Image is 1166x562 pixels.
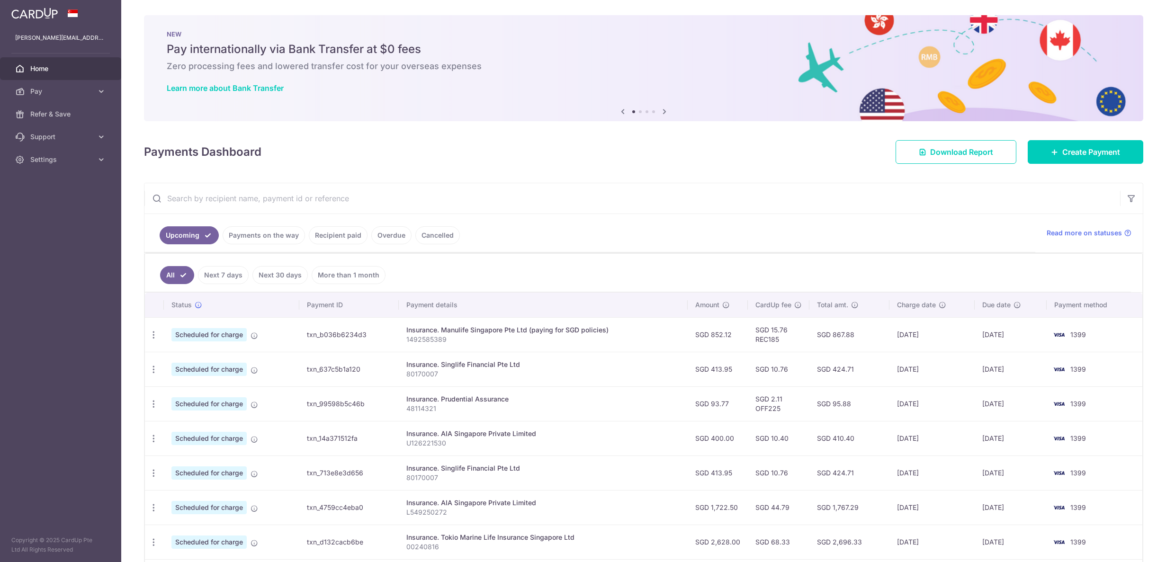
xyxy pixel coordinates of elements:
[1070,434,1086,442] span: 1399
[1070,503,1086,511] span: 1399
[688,386,748,421] td: SGD 93.77
[897,300,936,310] span: Charge date
[299,525,399,559] td: txn_d132cacb6be
[406,533,680,542] div: Insurance. Tokio Marine Life Insurance Singapore Ltd
[299,386,399,421] td: txn_99598b5c46b
[1049,467,1068,479] img: Bank Card
[688,352,748,386] td: SGD 413.95
[809,352,889,386] td: SGD 424.71
[15,33,106,43] p: [PERSON_NAME][EMAIL_ADDRESS][PERSON_NAME][DOMAIN_NAME]
[406,369,680,379] p: 80170007
[1047,228,1131,238] a: Read more on statuses
[299,293,399,317] th: Payment ID
[371,226,412,244] a: Overdue
[688,317,748,352] td: SGD 852.12
[748,490,809,525] td: SGD 44.79
[695,300,719,310] span: Amount
[30,87,93,96] span: Pay
[1049,502,1068,513] img: Bank Card
[11,8,58,19] img: CardUp
[688,525,748,559] td: SGD 2,628.00
[299,421,399,455] td: txn_14a371512fa
[30,109,93,119] span: Refer & Save
[167,61,1121,72] h6: Zero processing fees and lowered transfer cost for your overseas expenses
[171,501,247,514] span: Scheduled for charge
[930,146,993,158] span: Download Report
[167,83,284,93] a: Learn more about Bank Transfer
[889,455,975,490] td: [DATE]
[975,317,1047,352] td: [DATE]
[167,42,1121,57] h5: Pay internationally via Bank Transfer at $0 fees
[748,352,809,386] td: SGD 10.76
[1047,228,1122,238] span: Read more on statuses
[171,466,247,480] span: Scheduled for charge
[406,394,680,404] div: Insurance. Prudential Assurance
[171,432,247,445] span: Scheduled for charge
[982,300,1011,310] span: Due date
[688,421,748,455] td: SGD 400.00
[975,421,1047,455] td: [DATE]
[1070,400,1086,408] span: 1399
[312,266,386,284] a: More than 1 month
[1049,398,1068,410] img: Bank Card
[889,490,975,525] td: [DATE]
[299,455,399,490] td: txn_713e8e3d656
[1070,469,1086,477] span: 1399
[889,352,975,386] td: [DATE]
[406,438,680,448] p: U126221530
[299,352,399,386] td: txn_637c5b1a120
[30,132,93,142] span: Support
[1070,330,1086,339] span: 1399
[171,535,247,549] span: Scheduled for charge
[975,490,1047,525] td: [DATE]
[171,363,247,376] span: Scheduled for charge
[889,525,975,559] td: [DATE]
[975,352,1047,386] td: [DATE]
[1028,140,1143,164] a: Create Payment
[809,525,889,559] td: SGD 2,696.33
[975,386,1047,421] td: [DATE]
[889,421,975,455] td: [DATE]
[406,404,680,413] p: 48114321
[817,300,848,310] span: Total amt.
[171,328,247,341] span: Scheduled for charge
[30,155,93,164] span: Settings
[406,542,680,552] p: 00240816
[406,335,680,344] p: 1492585389
[171,397,247,410] span: Scheduled for charge
[809,490,889,525] td: SGD 1,767.29
[171,300,192,310] span: Status
[1049,364,1068,375] img: Bank Card
[748,386,809,421] td: SGD 2.11 OFF225
[299,317,399,352] td: txn_b036b6234d3
[198,266,249,284] a: Next 7 days
[406,429,680,438] div: Insurance. AIA Singapore Private Limited
[406,508,680,517] p: L549250272
[1070,365,1086,373] span: 1399
[415,226,460,244] a: Cancelled
[406,325,680,335] div: Insurance. Manulife Singapore Pte Ltd (paying for SGD policies)
[144,183,1120,214] input: Search by recipient name, payment id or reference
[975,455,1047,490] td: [DATE]
[889,386,975,421] td: [DATE]
[167,30,1121,38] p: NEW
[1049,536,1068,548] img: Bank Card
[809,386,889,421] td: SGD 95.88
[309,226,368,244] a: Recipient paid
[688,455,748,490] td: SGD 413.95
[406,473,680,482] p: 80170007
[1049,329,1068,340] img: Bank Card
[1062,146,1120,158] span: Create Payment
[889,317,975,352] td: [DATE]
[299,490,399,525] td: txn_4759cc4eba0
[144,143,261,161] h4: Payments Dashboard
[809,317,889,352] td: SGD 867.88
[1105,534,1157,557] iframe: Opens a widget where you can find more information
[160,266,194,284] a: All
[144,15,1143,121] img: Bank transfer banner
[1047,293,1142,317] th: Payment method
[406,498,680,508] div: Insurance. AIA Singapore Private Limited
[809,421,889,455] td: SGD 410.40
[406,464,680,473] div: Insurance. Singlife Financial Pte Ltd
[748,525,809,559] td: SGD 68.33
